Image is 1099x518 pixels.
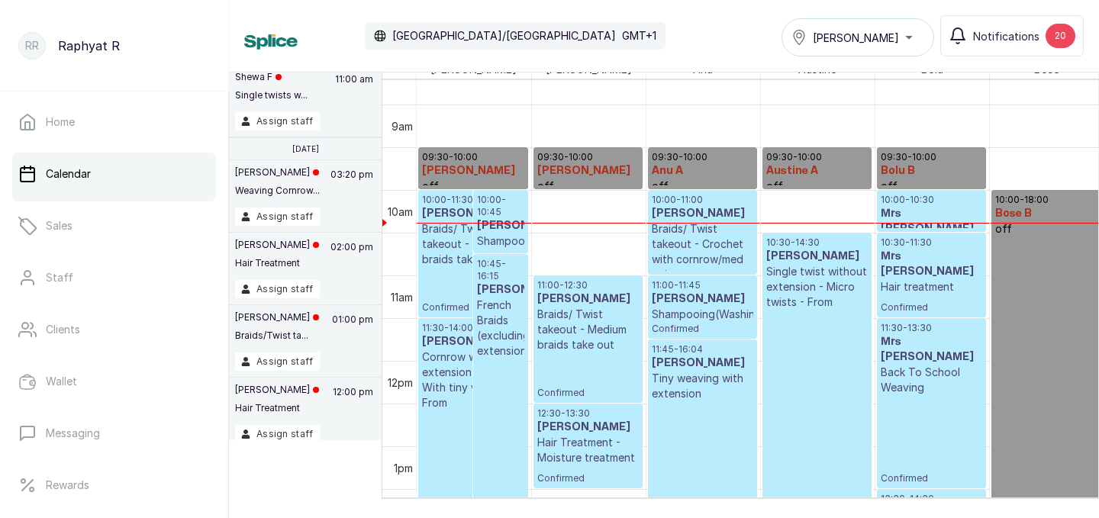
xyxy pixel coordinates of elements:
[235,208,320,226] button: Assign staff
[940,15,1084,56] button: Notifications20
[235,280,320,298] button: Assign staff
[881,322,982,334] p: 11:30 - 13:30
[235,185,320,197] p: Weaving Cornrow...
[477,194,524,218] p: 10:00 - 10:45
[235,112,320,130] button: Assign staff
[388,289,416,305] div: 11am
[652,151,753,163] p: 09:30 - 10:00
[782,18,934,56] button: [PERSON_NAME]
[328,239,375,280] p: 02:00 pm
[328,166,375,208] p: 03:20 pm
[995,221,1097,236] p: off
[477,249,524,261] span: Confirmed
[652,221,753,282] p: Braids/ Twist takeout - Crochet with cornrow/med twist
[881,301,982,314] span: Confirmed
[422,151,524,163] p: 09:30 - 10:00
[422,221,524,267] p: Braids/ Twist takeout - Medium braids take out
[422,179,524,194] p: off
[881,194,982,206] p: 10:00 - 10:30
[973,28,1039,44] span: Notifications
[537,279,639,291] p: 11:00 - 12:30
[766,264,868,310] p: Single twist without extension - Micro twists - From
[385,204,416,220] div: 10am
[235,239,319,251] p: [PERSON_NAME]
[333,71,375,112] p: 11:00 am
[422,206,524,221] h3: [PERSON_NAME]
[46,218,73,233] p: Sales
[766,249,868,264] h3: [PERSON_NAME]
[46,114,75,130] p: Home
[1046,24,1075,48] div: 20
[881,249,982,279] h3: Mrs [PERSON_NAME]
[766,236,868,249] p: 10:30 - 14:30
[235,166,320,179] p: [PERSON_NAME]
[652,323,753,335] span: Confirmed
[881,179,982,194] p: off
[422,322,524,334] p: 11:30 - 14:00
[12,256,216,299] a: Staff
[537,163,639,179] h3: [PERSON_NAME]
[422,163,524,179] h3: [PERSON_NAME]
[235,71,308,83] p: Shewa F
[537,291,639,307] h3: [PERSON_NAME]
[330,311,375,352] p: 01:00 pm
[235,311,319,323] p: [PERSON_NAME]
[537,407,639,420] p: 12:30 - 13:30
[422,194,524,206] p: 10:00 - 11:30
[12,153,216,195] a: Calendar
[235,257,319,269] p: Hair Treatment
[235,352,320,371] button: Assign staff
[235,402,319,414] p: Hair Treatment
[652,343,753,356] p: 11:45 - 16:04
[995,194,1097,206] p: 10:00 - 18:00
[652,163,753,179] h3: Anu A
[46,374,77,389] p: Wallet
[422,334,524,349] h3: [PERSON_NAME]
[881,472,982,484] span: Confirmed
[652,194,753,206] p: 10:00 - 11:00
[12,101,216,143] a: Home
[392,28,616,43] p: [GEOGRAPHIC_DATA]/[GEOGRAPHIC_DATA]
[12,464,216,507] a: Rewards
[537,179,639,194] p: off
[235,384,319,396] p: [PERSON_NAME]
[537,151,639,163] p: 09:30 - 10:00
[46,322,80,337] p: Clients
[881,236,982,249] p: 10:30 - 11:30
[477,258,524,282] p: 10:45 - 16:15
[881,493,982,505] p: 13:30 - 14:30
[12,204,216,247] a: Sales
[477,282,524,298] h3: [PERSON_NAME]
[881,334,982,365] h3: Mrs [PERSON_NAME]
[537,435,639,465] p: Hair Treatment - Moisture treatment
[652,307,753,322] p: Shampooing(Washing)
[46,166,91,182] p: Calendar
[881,163,982,179] h3: Bolu B
[881,206,982,236] h3: Mrs [PERSON_NAME]
[422,301,524,314] span: Confirmed
[12,412,216,455] a: Messaging
[537,387,639,399] span: Confirmed
[388,118,416,134] div: 9am
[652,279,753,291] p: 11:00 - 11:45
[46,478,89,493] p: Rewards
[12,308,216,351] a: Clients
[391,460,416,476] div: 1pm
[766,163,868,179] h3: Austine A
[12,360,216,403] a: Wallet
[766,151,868,163] p: 09:30 - 10:00
[25,38,39,53] p: RR
[813,30,899,46] span: [PERSON_NAME]
[235,89,308,101] p: Single twists w...
[235,425,320,443] button: Assign staff
[292,144,319,153] p: [DATE]
[652,206,753,221] h3: [PERSON_NAME]
[652,291,753,307] h3: [PERSON_NAME]
[622,28,656,43] p: GMT+1
[537,420,639,435] h3: [PERSON_NAME]
[422,349,524,410] p: Cornrow with extension - 2-4 With tiny weaving - From
[477,218,524,233] h3: [PERSON_NAME]
[652,179,753,194] p: off
[995,206,1097,221] h3: Bose B
[881,365,982,395] p: Back To School Weaving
